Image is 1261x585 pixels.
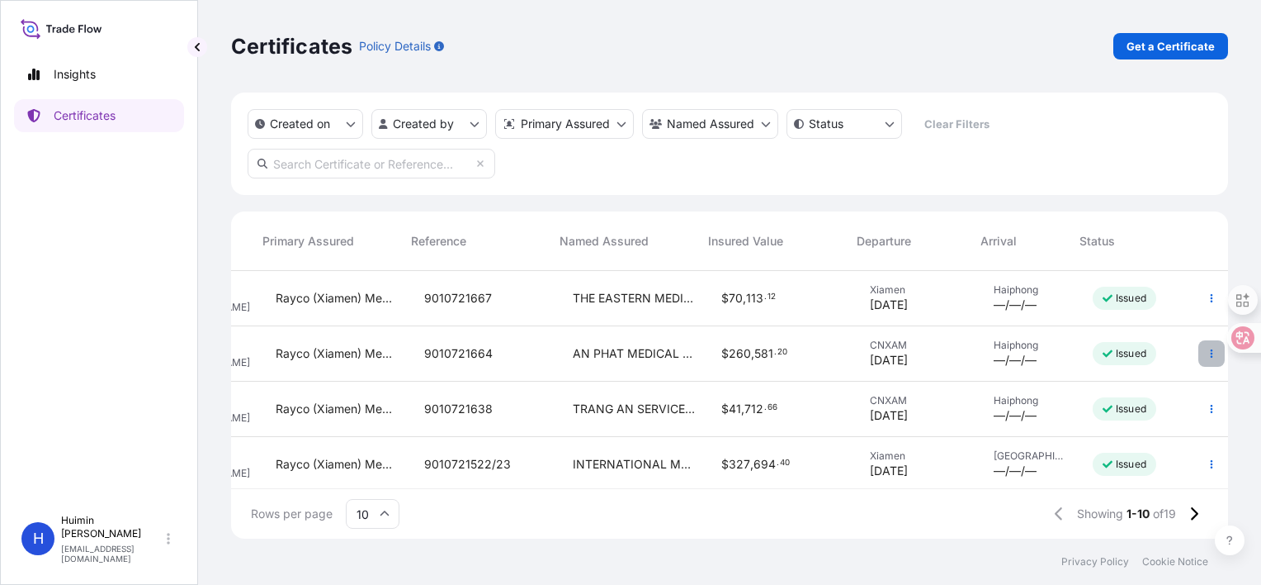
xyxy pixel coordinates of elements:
[754,348,773,359] span: 581
[573,456,695,473] span: INTERNATIONAL MEDICAL EQUIPMENT CO., LTD
[667,116,754,132] p: Named Assured
[1077,506,1123,522] span: Showing
[980,233,1017,250] span: Arrival
[994,283,1066,297] span: Haiphong
[495,109,634,139] button: distributor Filter options
[248,149,495,178] input: Search Certificate or Reference...
[994,394,1066,407] span: Haiphong
[521,116,610,132] p: Primary Assured
[1116,292,1146,305] p: Issued
[61,514,163,540] p: Huimin [PERSON_NAME]
[741,403,744,415] span: ,
[33,530,44,547] span: H
[231,33,352,59] p: Certificates
[767,405,777,411] span: 66
[809,116,843,132] p: Status
[248,109,363,139] button: createdOn Filter options
[708,233,783,250] span: Insured Value
[994,449,1066,463] span: [GEOGRAPHIC_DATA]
[573,401,695,417] span: TRANG AN SERVICES AND PRODUCING JSC
[994,463,1037,479] span: —/—/—
[411,233,466,250] span: Reference
[573,290,695,307] span: THE EASTERN MEDICAL EQUIPMENT COMPANY LIMITED
[1126,38,1215,55] p: Get a Certificate
[642,109,778,139] button: cargoOwner Filter options
[994,297,1037,313] span: —/—/—
[729,348,751,359] span: 260
[424,290,492,307] span: 9010721667
[870,297,908,313] span: [DATE]
[764,405,767,411] span: .
[750,459,753,470] span: ,
[743,292,746,304] span: ,
[251,506,333,522] span: Rows per page
[721,403,729,415] span: $
[1153,506,1176,522] span: of 19
[721,348,729,359] span: $
[270,116,330,132] p: Created on
[870,339,967,352] span: CNXAM
[393,116,454,132] p: Created by
[262,233,354,250] span: Primary Assured
[424,401,493,417] span: 9010721638
[14,58,184,91] a: Insights
[764,294,767,300] span: .
[870,394,967,407] span: CNXAM
[774,350,777,355] span: .
[276,345,398,362] span: Rayco (Xiamen) Medical Products Company Limited
[753,459,776,470] span: 694
[424,345,493,362] span: 9010721664
[777,460,779,466] span: .
[276,290,398,307] span: Rayco (Xiamen) Medical Products Company Limited
[1079,233,1115,250] span: Status
[1116,458,1146,471] p: Issued
[14,99,184,132] a: Certificates
[924,116,989,132] p: Clear Filters
[1061,555,1129,568] a: Privacy Policy
[1126,506,1150,522] span: 1-10
[1142,555,1208,568] a: Cookie Notice
[729,292,743,304] span: 70
[276,401,398,417] span: Rayco (Xiamen) Medical Products Company Limited
[994,407,1037,424] span: —/—/—
[54,107,116,124] p: Certificates
[1113,33,1228,59] a: Get a Certificate
[729,403,741,415] span: 41
[780,460,790,466] span: 40
[746,292,763,304] span: 113
[870,463,908,479] span: [DATE]
[910,111,1003,137] button: Clear Filters
[54,66,96,83] p: Insights
[744,403,763,415] span: 712
[573,345,695,362] span: AN PHAT MEDICAL EQUIPMENT BUSINESS COMPANY LTD
[870,449,967,463] span: Xiamen
[424,456,511,473] span: 9010721522/23
[1116,347,1146,360] p: Issued
[870,283,967,297] span: Xiamen
[276,456,398,473] span: Rayco (Xiamen) Medical Products Company Limited
[721,292,729,304] span: $
[721,459,729,470] span: $
[994,339,1066,352] span: Haiphong
[371,109,487,139] button: createdBy Filter options
[61,544,163,564] p: [EMAIL_ADDRESS][DOMAIN_NAME]
[767,294,776,300] span: 12
[359,38,431,55] p: Policy Details
[870,352,908,369] span: [DATE]
[1116,402,1146,416] p: Issued
[560,233,649,250] span: Named Assured
[786,109,902,139] button: certificateStatus Filter options
[751,348,754,359] span: ,
[994,352,1037,369] span: —/—/—
[857,233,911,250] span: Departure
[729,459,750,470] span: 327
[777,350,787,355] span: 20
[870,407,908,424] span: [DATE]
